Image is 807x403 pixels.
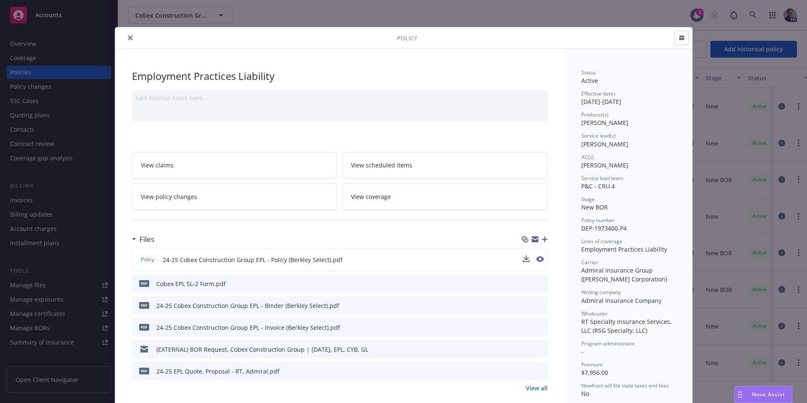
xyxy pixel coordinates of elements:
span: Newfront will file state taxes and fees [581,382,669,389]
span: RT Specialty Insurance Services, LLC (RSG Specialty, LLC) [581,318,673,334]
span: - [581,347,583,355]
button: download file [523,301,530,310]
div: (EXTERNAL) BOR Request, Cobex Construction Group | [DATE], EPL, CYB, GL [156,345,368,354]
button: download file [523,345,530,354]
button: preview file [537,301,544,310]
span: Stage [581,196,595,203]
div: Add internal notes here... [135,93,544,102]
span: No [581,390,589,398]
div: Files [132,234,154,245]
button: preview file [537,345,544,354]
span: Service lead(s) [581,132,616,139]
span: Admiral Insurance Company [581,297,662,305]
span: Active [581,77,598,85]
span: Producer(s) [581,111,609,118]
span: pdf [139,368,149,374]
span: Policy [139,256,156,263]
span: Writing company [581,289,621,296]
div: 24-25 Cobex Construction Group EPL - Invoice (Berkley Select).pdf [156,323,340,332]
span: View scheduled items [351,161,412,170]
span: View policy changes [141,192,197,201]
span: AC(s) [581,154,594,161]
span: [PERSON_NAME] [581,161,628,169]
div: [DATE] - [DATE] [581,90,675,106]
span: $7,956.00 [581,369,608,376]
span: Program administrator [581,340,635,347]
button: download file [523,255,530,262]
button: download file [523,255,530,264]
button: preview file [537,323,544,332]
span: Lines of coverage [581,238,622,245]
span: Employment Practices Liability [581,245,667,253]
span: P&C - CRU 4 [581,182,615,190]
span: [PERSON_NAME] [581,140,628,148]
a: View coverage [342,183,548,210]
div: Cobex EPL SL-2 Form.pdf [156,279,226,288]
button: preview file [536,255,544,264]
span: pdf [139,324,149,330]
span: DEP-1973400-P4 [581,224,627,232]
a: View scheduled items [342,152,548,178]
div: Drag to move [735,387,745,403]
span: Admiral Insurance Group ([PERSON_NAME] Corporation) [581,266,667,283]
button: preview file [536,256,544,262]
button: preview file [537,279,544,288]
span: Status [581,69,596,76]
span: Service lead team [581,175,623,182]
span: Nova Assist [752,391,785,398]
span: Carrier [581,259,598,266]
span: pdf [139,280,149,286]
button: close [125,33,135,43]
span: View claims [141,161,174,170]
span: New BOR [581,203,608,211]
span: Policy [397,34,417,42]
h3: Files [140,234,154,245]
a: View policy changes [132,183,338,210]
button: download file [523,279,530,288]
span: Premium [581,361,603,368]
div: 24-25 Cobex Construction Group EPL - Binder (Berkley Select).pdf [156,301,339,310]
a: View all [526,384,548,392]
button: download file [523,367,530,376]
span: 24-25 Cobex Construction Group EPL - Policy (Berkley Select).pdf [163,255,343,264]
button: download file [523,323,530,332]
span: Policy number [581,217,614,224]
span: Effective dates [581,90,616,97]
div: Employment Practices Liability [132,69,548,83]
span: Wholesaler [581,310,608,317]
span: pdf [139,302,149,308]
span: View coverage [351,192,391,201]
button: Nova Assist [734,386,792,403]
button: preview file [537,367,544,376]
a: View claims [132,152,338,178]
span: [PERSON_NAME] [581,119,628,127]
div: 24-25 EPL Quote, Proposal - RT, Admiral.pdf [156,367,280,376]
